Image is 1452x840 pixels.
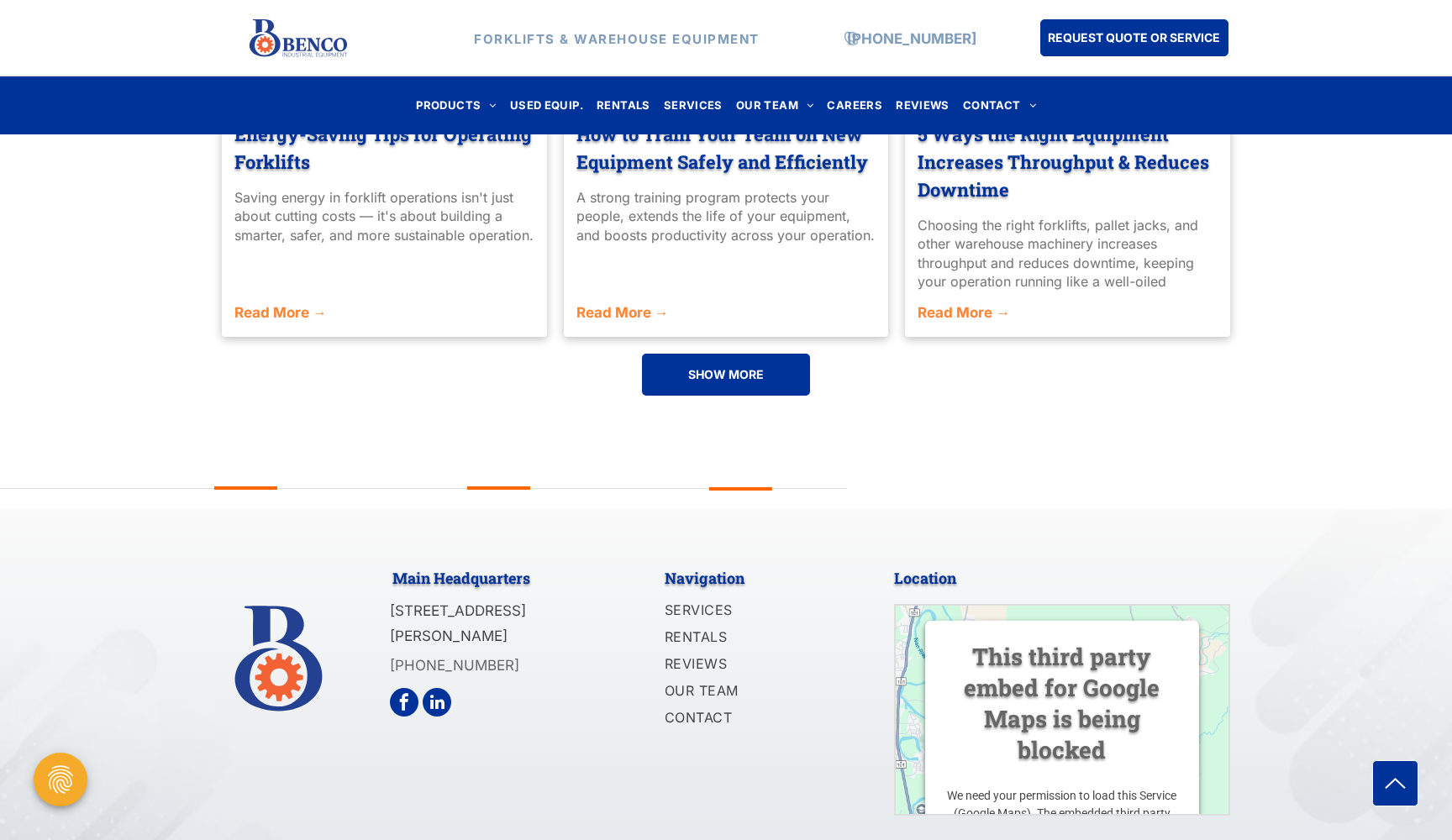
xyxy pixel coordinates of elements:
a: REVIEWS [665,652,846,679]
div: Saving energy in forklift operations isn't just about cutting costs — it's about building a smart... [234,188,534,244]
a: OUR TEAM [665,679,846,706]
a: REQUEST QUOTE OR SERVICE [1040,19,1228,56]
div: Choosing the right forklifts, pallet jacks, and other warehouse machinery increases throughput an... [918,216,1218,290]
a: How to Train Your Team on New Equipment Safely and Efficiently [576,120,876,176]
span: Location [894,568,956,588]
a: RENTALS [590,94,657,117]
a: CONTACT [956,94,1043,117]
span: Main Headquarters [392,568,530,588]
strong: FORKLIFTS & WAREHOUSE EQUIPMENT [474,30,760,46]
a: linkedin [423,688,451,717]
a: 5 Ways the Right Equipment Increases Throughput & Reduces Downtime [918,120,1218,203]
span: [STREET_ADDRESS][PERSON_NAME] [390,602,526,645]
a: Energy-Saving Tips for Operating Forklifts [234,120,534,176]
a: RENTALS [665,625,846,652]
a: REVIEWS [889,94,956,117]
a: Read More → [234,302,534,324]
span: Navigation [665,568,744,588]
a: CONTACT [665,706,846,732]
a: OUR TEAM [729,94,821,117]
a: CAREERS [820,94,889,117]
a: SERVICES [657,94,729,117]
a: [PHONE_NUMBER] [390,657,519,674]
a: PRODUCTS [409,94,503,117]
a: SERVICES [665,598,846,625]
a: USED EQUIP. [503,94,590,117]
a: Read More → [918,302,1218,324]
a: facebook [390,688,418,717]
span: REQUEST QUOTE OR SERVICE [1048,22,1220,53]
div: A strong training program protects your people, extends the life of your equipment, and boosts pr... [576,188,876,244]
h3: This third party embed for Google Maps is being blocked [945,640,1179,764]
a: Read More → [576,302,876,324]
span: SHOW MORE [688,359,764,390]
a: [PHONE_NUMBER] [847,29,976,46]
